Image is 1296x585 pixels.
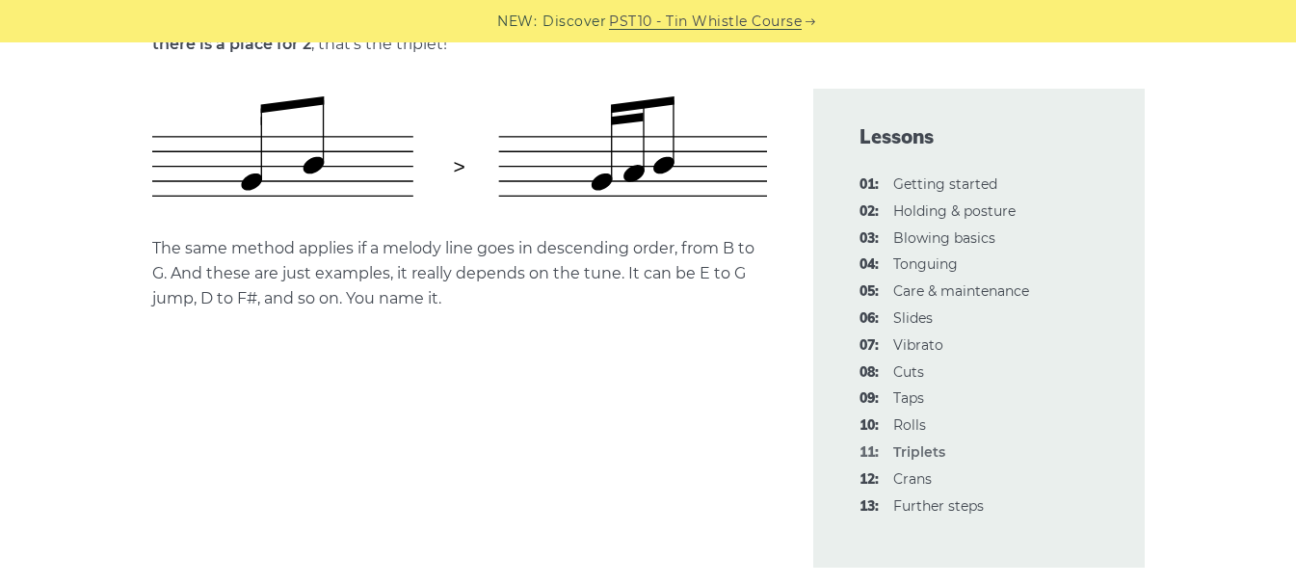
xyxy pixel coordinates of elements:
[860,468,879,492] span: 12:
[860,361,879,385] span: 08:
[609,11,802,33] a: PST10 - Tin Whistle Course
[893,202,1016,220] a: 02:Holding & posture
[860,253,879,277] span: 04:
[893,229,995,247] a: 03:Blowing basics
[860,441,879,465] span: 11:
[893,389,924,407] a: 09:Taps
[860,334,879,358] span: 07:
[893,443,945,461] strong: Triplets
[893,497,984,515] a: 13:Further steps
[893,175,997,193] a: 01:Getting started
[152,10,734,53] strong: playing 3 notes where naturally there is a place for 2
[860,387,879,411] span: 09:
[152,236,767,311] p: The same method applies if a melody line goes in descending order, from B to G. And these are jus...
[860,227,879,251] span: 03:
[542,11,606,33] span: Discover
[860,414,879,438] span: 10:
[860,307,879,331] span: 06:
[497,11,537,33] span: NEW:
[860,123,1098,150] span: Lessons
[893,363,924,381] a: 08:Cuts
[893,336,943,354] a: 07:Vibrato
[893,416,926,434] a: 10:Rolls
[893,470,932,488] a: 12:Crans
[893,309,933,327] a: 06:Slides
[893,255,958,273] a: 04:Tonguing
[893,282,1029,300] a: 05:Care & maintenance
[860,200,879,224] span: 02:
[860,173,879,197] span: 01:
[860,280,879,304] span: 05:
[860,495,879,519] span: 13:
